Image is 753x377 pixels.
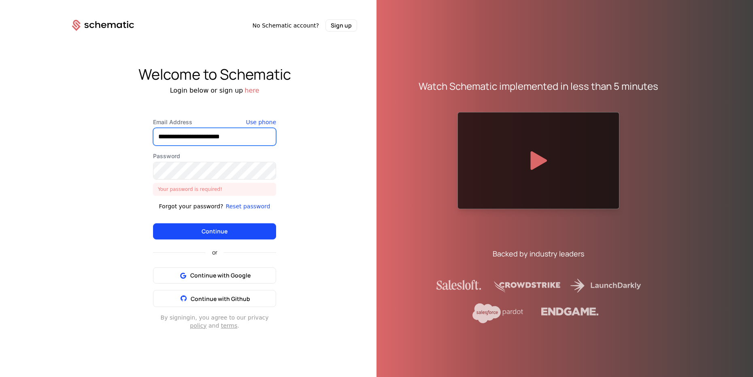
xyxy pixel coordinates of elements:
[153,152,276,160] label: Password
[206,250,224,255] span: or
[153,290,276,307] button: Continue with Github
[153,183,276,196] div: Your password is required!
[221,322,238,329] a: terms
[53,86,376,95] div: Login below or sign up
[225,202,270,210] button: Reset password
[190,322,206,329] a: policy
[153,118,276,126] label: Email Address
[190,271,251,280] span: Continue with Google
[252,21,319,30] span: No Schematic account?
[245,86,259,95] button: here
[159,202,223,210] div: Forgot your password?
[325,19,357,32] button: Sign up
[153,313,276,330] div: By signing in , you agree to our privacy and .
[493,248,584,259] div: Backed by industry leaders
[246,118,276,126] button: Use phone
[153,223,276,239] button: Continue
[191,295,250,303] span: Continue with Github
[153,267,276,284] button: Continue with Google
[419,80,658,93] div: Watch Schematic implemented in less than 5 minutes
[53,66,376,83] div: Welcome to Schematic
